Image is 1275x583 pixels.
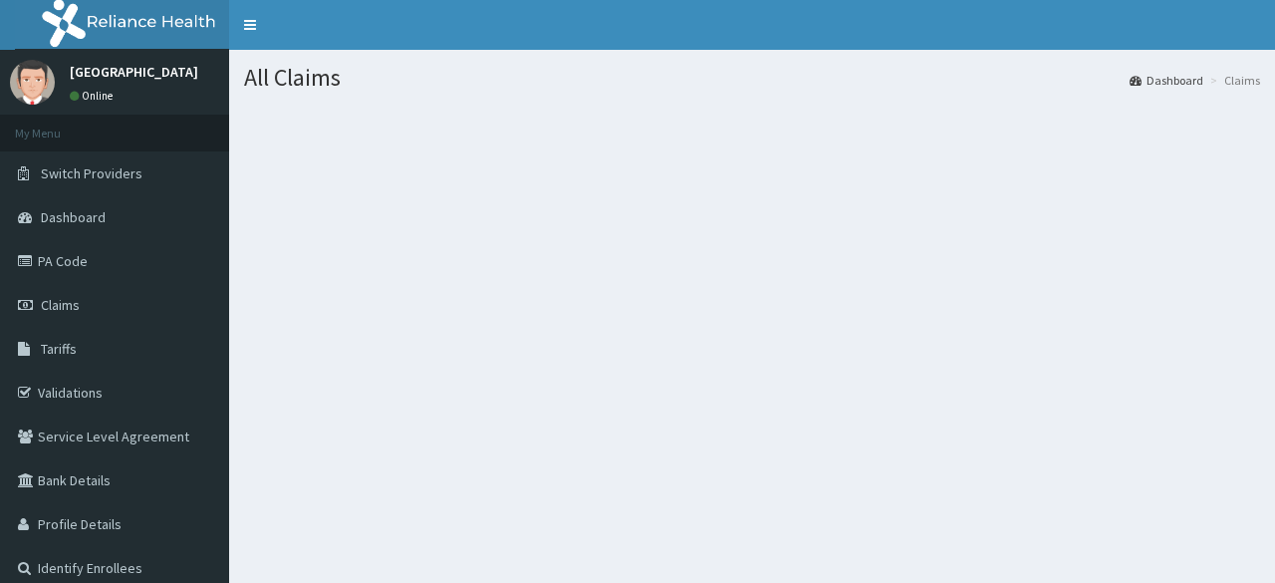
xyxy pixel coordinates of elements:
[70,65,198,79] p: [GEOGRAPHIC_DATA]
[41,296,80,314] span: Claims
[1130,72,1203,89] a: Dashboard
[41,208,106,226] span: Dashboard
[244,65,1260,91] h1: All Claims
[10,60,55,105] img: User Image
[41,340,77,358] span: Tariffs
[70,89,118,103] a: Online
[41,164,142,182] span: Switch Providers
[1205,72,1260,89] li: Claims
